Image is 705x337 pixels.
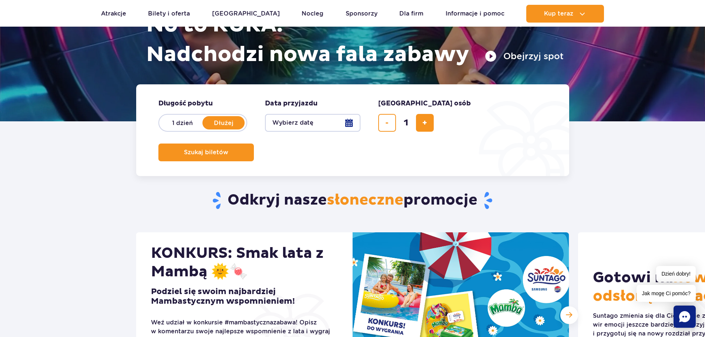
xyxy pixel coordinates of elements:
[158,99,213,108] span: Długość pobytu
[151,244,338,281] h2: KONKURS: Smak lata z Mambą 🌞🍬
[212,5,280,23] a: [GEOGRAPHIC_DATA]
[158,144,254,161] button: Szukaj biletów
[346,5,377,23] a: Sponsorzy
[416,114,434,132] button: dodaj bilet
[485,50,564,62] button: Obejrzyj spot
[674,306,696,328] div: Chat
[544,10,573,17] span: Kup teraz
[203,115,245,131] label: Dłużej
[327,191,403,209] span: słoneczne
[378,114,396,132] button: usuń bilet
[136,84,569,176] form: Planowanie wizyty w Park of Poland
[184,149,228,156] span: Szukaj biletów
[265,114,360,132] button: Wybierz datę
[265,99,318,108] span: Data przyjazdu
[161,115,204,131] label: 1 dzień
[136,191,569,210] h2: Odkryj nasze promocje
[101,5,126,23] a: Atrakcje
[656,266,696,282] span: Dzień dobry!
[302,5,323,23] a: Nocleg
[148,5,190,23] a: Bilety i oferta
[399,5,423,23] a: Dla firm
[526,5,604,23] button: Kup teraz
[637,285,696,302] span: Jak mogę Ci pomóc?
[146,10,564,70] h1: No to RURA! Nadchodzi nowa fala zabawy
[378,99,471,108] span: [GEOGRAPHIC_DATA] osób
[446,5,504,23] a: Informacje i pomoc
[151,287,338,306] h3: Podziel się swoim najbardziej Mambastycznym wspomnieniem!
[560,306,578,324] div: Następny slajd
[397,114,415,132] input: liczba biletów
